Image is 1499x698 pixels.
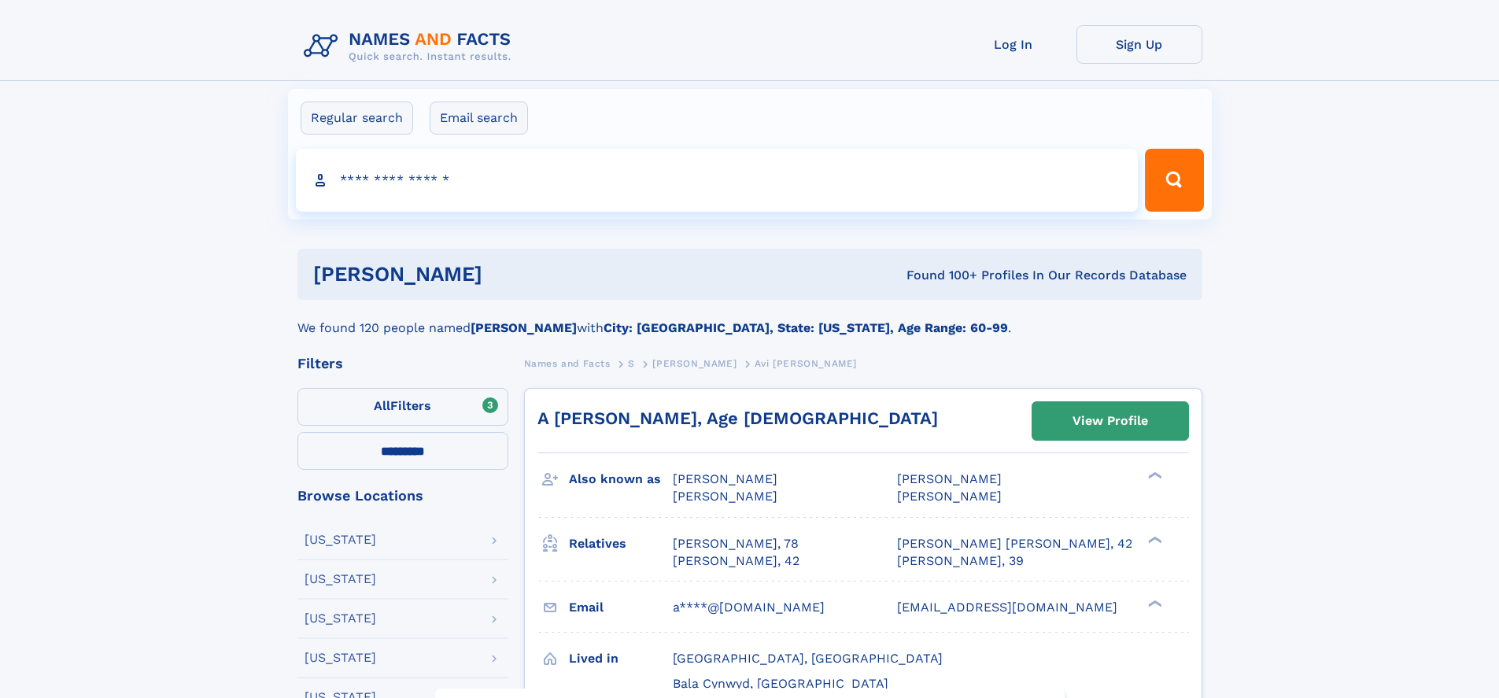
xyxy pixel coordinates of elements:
[897,552,1024,570] a: [PERSON_NAME], 39
[297,388,508,426] label: Filters
[628,358,635,369] span: S
[305,652,376,664] div: [US_STATE]
[297,489,508,503] div: Browse Locations
[673,676,888,691] span: Bala Cynwyd, [GEOGRAPHIC_DATA]
[694,267,1187,284] div: Found 100+ Profiles In Our Records Database
[1144,471,1163,481] div: ❯
[471,320,577,335] b: [PERSON_NAME]
[673,489,777,504] span: [PERSON_NAME]
[755,358,857,369] span: Avi [PERSON_NAME]
[430,102,528,135] label: Email search
[1144,534,1163,545] div: ❯
[374,398,390,413] span: All
[297,25,524,68] img: Logo Names and Facts
[305,534,376,546] div: [US_STATE]
[569,466,673,493] h3: Also known as
[305,573,376,585] div: [US_STATE]
[1073,403,1148,439] div: View Profile
[897,535,1132,552] a: [PERSON_NAME] [PERSON_NAME], 42
[673,471,777,486] span: [PERSON_NAME]
[569,645,673,672] h3: Lived in
[652,358,737,369] span: [PERSON_NAME]
[673,651,943,666] span: [GEOGRAPHIC_DATA], [GEOGRAPHIC_DATA]
[1076,25,1202,64] a: Sign Up
[537,408,938,428] a: A [PERSON_NAME], Age [DEMOGRAPHIC_DATA]
[313,264,695,284] h1: [PERSON_NAME]
[1144,598,1163,608] div: ❯
[524,353,611,373] a: Names and Facts
[951,25,1076,64] a: Log In
[305,612,376,625] div: [US_STATE]
[296,149,1139,212] input: search input
[1032,402,1188,440] a: View Profile
[897,489,1002,504] span: [PERSON_NAME]
[628,353,635,373] a: S
[297,300,1202,338] div: We found 120 people named with .
[673,535,799,552] a: [PERSON_NAME], 78
[652,353,737,373] a: [PERSON_NAME]
[897,600,1117,615] span: [EMAIL_ADDRESS][DOMAIN_NAME]
[569,530,673,557] h3: Relatives
[604,320,1008,335] b: City: [GEOGRAPHIC_DATA], State: [US_STATE], Age Range: 60-99
[1145,149,1203,212] button: Search Button
[569,594,673,621] h3: Email
[673,552,799,570] a: [PERSON_NAME], 42
[897,471,1002,486] span: [PERSON_NAME]
[297,356,508,371] div: Filters
[301,102,413,135] label: Regular search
